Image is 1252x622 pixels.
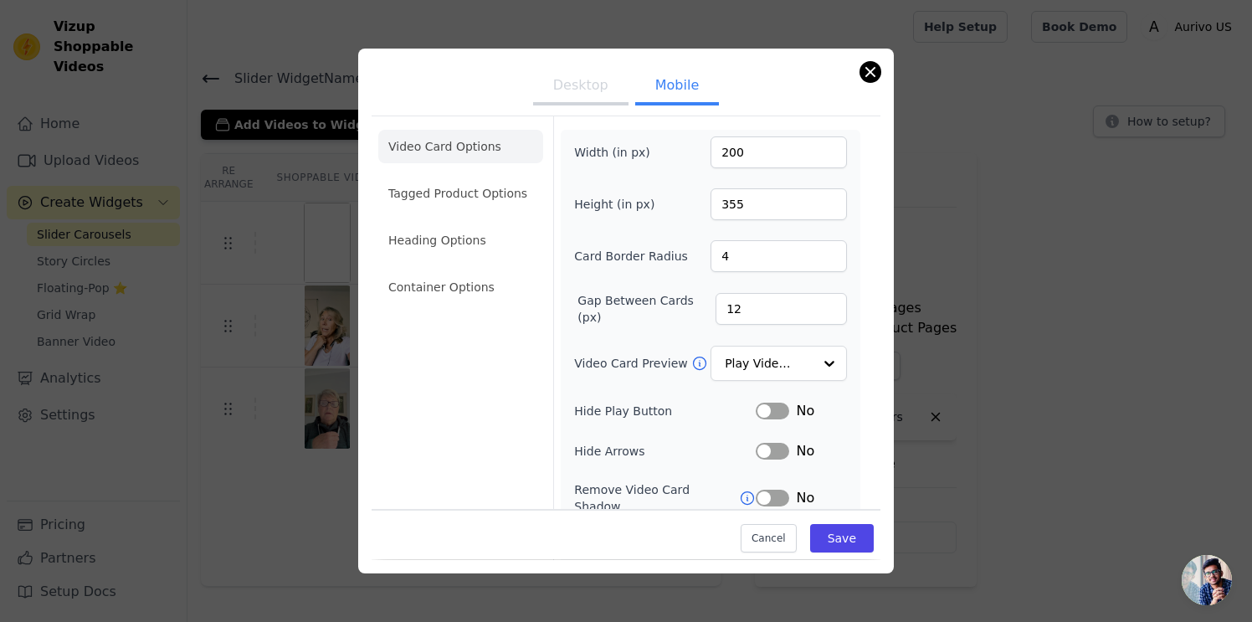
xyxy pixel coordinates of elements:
[378,270,543,304] li: Container Options
[378,130,543,163] li: Video Card Options
[574,144,665,161] label: Width (in px)
[860,62,880,82] button: Close modal
[533,69,629,105] button: Desktop
[741,525,797,553] button: Cancel
[574,403,756,419] label: Hide Play Button
[796,441,814,461] span: No
[574,355,690,372] label: Video Card Preview
[577,292,716,326] label: Gap Between Cards (px)
[378,177,543,210] li: Tagged Product Options
[574,443,756,460] label: Hide Arrows
[796,401,814,421] span: No
[574,481,739,515] label: Remove Video Card Shadow
[574,196,665,213] label: Height (in px)
[1182,555,1232,605] a: Chat öffnen
[635,69,719,105] button: Mobile
[810,525,874,553] button: Save
[796,488,814,508] span: No
[574,248,688,265] label: Card Border Radius
[378,224,543,257] li: Heading Options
